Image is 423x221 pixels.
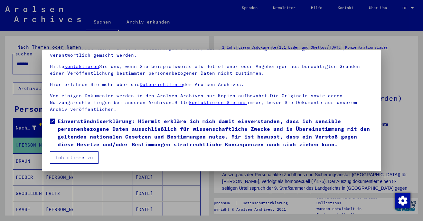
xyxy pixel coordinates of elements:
[395,193,410,208] img: Zustimmung ändern
[58,117,373,148] span: Einverständniserklärung: Hiermit erkläre ich mich damit einverstanden, dass ich sensible personen...
[50,63,373,77] p: Bitte Sie uns, wenn Sie beispielsweise als Betroffener oder Angehöriger aus berechtigten Gründen ...
[50,151,99,164] button: Ich stimme zu
[50,92,373,113] p: Von einigen Dokumenten werden in den Arolsen Archives nur Kopien aufbewahrt.Die Originale sowie d...
[189,100,247,105] a: kontaktieren Sie uns
[50,81,373,88] p: Hier erfahren Sie mehr über die der Arolsen Archives.
[64,63,99,69] a: kontaktieren
[395,193,410,208] div: Zustimmung ändern
[140,82,183,87] a: Datenrichtlinie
